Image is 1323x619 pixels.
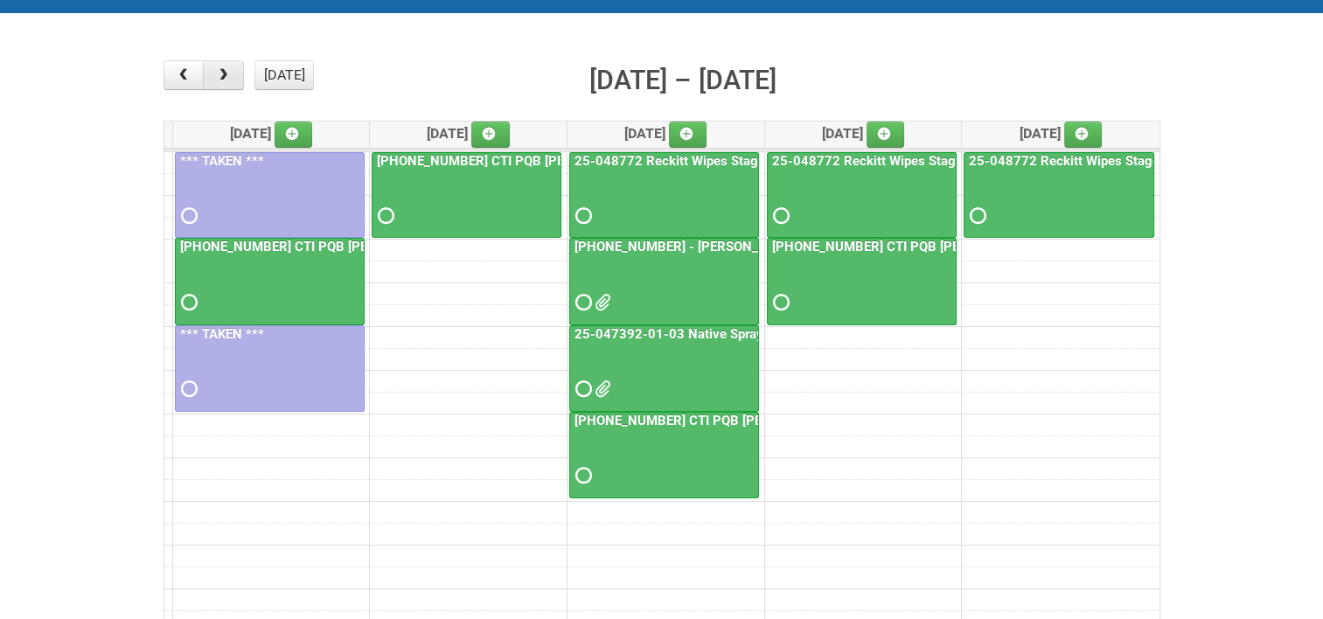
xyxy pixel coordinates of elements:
[569,238,759,324] a: [PHONE_NUMBER] - [PERSON_NAME] UFC CUT US
[181,383,193,395] span: Requested
[767,152,957,239] a: 25-048772 Reckitt Wipes Stage 4 - blinding/labeling day
[275,122,313,148] a: Add an event
[595,296,607,309] span: JNF.DOC MDN (2).xlsx MDN.xlsx
[767,238,957,324] a: [PHONE_NUMBER] CTI PQB [PERSON_NAME] Real US - blinding day
[769,153,1112,169] a: 25-048772 Reckitt Wipes Stage 4 - blinding/labeling day
[773,210,785,222] span: Requested
[378,210,390,222] span: Requested
[669,122,707,148] a: Add an event
[569,412,759,498] a: [PHONE_NUMBER] CTI PQB [PERSON_NAME] Real US - blinding day
[181,210,193,222] span: Requested
[1064,122,1103,148] a: Add an event
[970,210,982,222] span: Requested
[181,296,193,309] span: Requested
[571,239,879,254] a: [PHONE_NUMBER] - [PERSON_NAME] UFC CUT US
[571,413,979,428] a: [PHONE_NUMBER] CTI PQB [PERSON_NAME] Real US - blinding day
[867,122,905,148] a: Add an event
[571,326,865,342] a: 25-047392-01-03 Native Spray Rapid Response
[372,152,561,239] a: [PHONE_NUMBER] CTI PQB [PERSON_NAME] Real US - blinding day
[373,153,782,169] a: [PHONE_NUMBER] CTI PQB [PERSON_NAME] Real US - blinding day
[569,152,759,239] a: 25-048772 Reckitt Wipes Stage 4 - blinding/labeling day
[175,238,365,324] a: [PHONE_NUMBER] CTI PQB [PERSON_NAME] Real US - blinding day
[254,60,314,90] button: [DATE]
[769,239,1177,254] a: [PHONE_NUMBER] CTI PQB [PERSON_NAME] Real US - blinding day
[571,153,915,169] a: 25-048772 Reckitt Wipes Stage 4 - blinding/labeling day
[773,296,785,309] span: Requested
[569,325,759,412] a: 25-047392-01-03 Native Spray Rapid Response
[1020,125,1103,142] span: [DATE]
[964,152,1154,239] a: 25-048772 Reckitt Wipes Stage 4 - blinding/labeling day
[230,125,313,142] span: [DATE]
[595,383,607,395] span: 25-047392-01-03 JNF.DOC 25-047392-01-03 - MDN.xlsx
[177,239,585,254] a: [PHONE_NUMBER] CTI PQB [PERSON_NAME] Real US - blinding day
[427,125,510,142] span: [DATE]
[589,60,776,101] h2: [DATE] – [DATE]
[575,210,588,222] span: Requested
[575,469,588,482] span: Requested
[965,153,1309,169] a: 25-048772 Reckitt Wipes Stage 4 - blinding/labeling day
[624,125,707,142] span: [DATE]
[575,296,588,309] span: Requested
[575,383,588,395] span: Requested
[471,122,510,148] a: Add an event
[822,125,905,142] span: [DATE]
